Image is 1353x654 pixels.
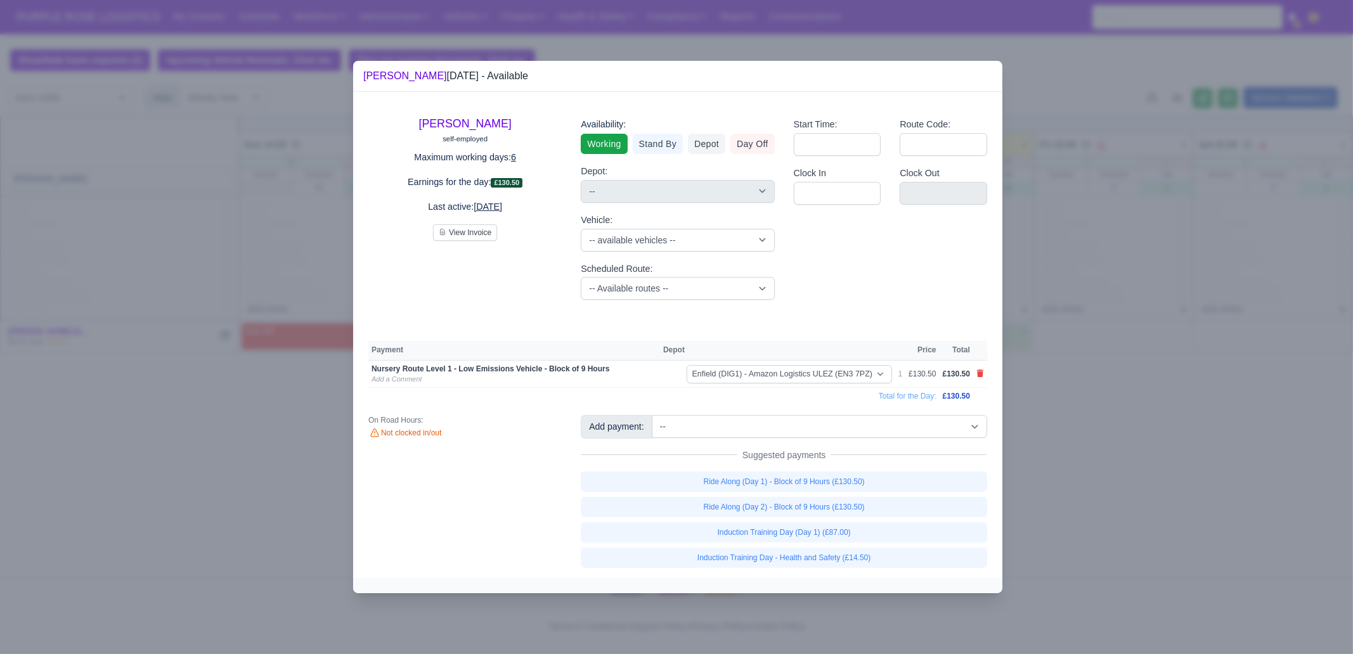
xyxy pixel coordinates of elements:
[372,364,657,374] div: Nursery Route Level 1 - Low Emissions Vehicle - Block of 9 Hours
[368,415,562,425] div: On Road Hours:
[581,471,987,492] a: Ride Along (Day 1) - Block of 9 Hours (£130.50)
[898,369,903,379] div: 1
[737,449,831,461] span: Suggested payments
[794,166,826,181] label: Clock In
[794,117,838,132] label: Start Time:
[730,134,775,154] a: Day Off
[900,117,950,132] label: Route Code:
[368,341,660,360] th: Payment
[368,150,562,165] p: Maximum working days:
[943,392,970,401] span: £130.50
[581,117,774,132] div: Availability:
[474,202,502,212] u: [DATE]
[581,415,652,438] div: Add payment:
[943,369,970,378] span: £130.50
[581,548,987,568] a: Induction Training Day - Health and Safety (£14.50)
[419,117,512,130] a: [PERSON_NAME]
[940,341,973,360] th: Total
[905,341,939,360] th: Price
[368,200,562,214] p: Last active:
[443,135,488,143] small: self-employed
[660,341,895,360] th: Depot
[633,134,683,154] a: Stand By
[363,70,447,81] a: [PERSON_NAME]
[900,166,940,181] label: Clock Out
[581,213,612,228] label: Vehicle:
[511,152,516,162] u: 6
[581,134,627,154] a: Working
[581,522,987,542] a: Induction Training Day (Day 1) (£87.00)
[581,497,987,517] a: Ride Along (Day 2) - Block of 9 Hours (£130.50)
[688,134,725,154] a: Depot
[368,428,562,439] div: Not clocked in/out
[581,262,652,276] label: Scheduled Route:
[491,178,522,188] span: £130.50
[372,375,422,383] a: Add a Comment
[368,175,562,189] p: Earnings for the day:
[879,392,936,401] span: Total for the Day:
[363,68,528,84] div: [DATE] - Available
[581,164,607,179] label: Depot:
[905,360,939,388] td: £130.50
[1290,593,1353,654] iframe: Chat Widget
[433,224,497,241] button: View Invoice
